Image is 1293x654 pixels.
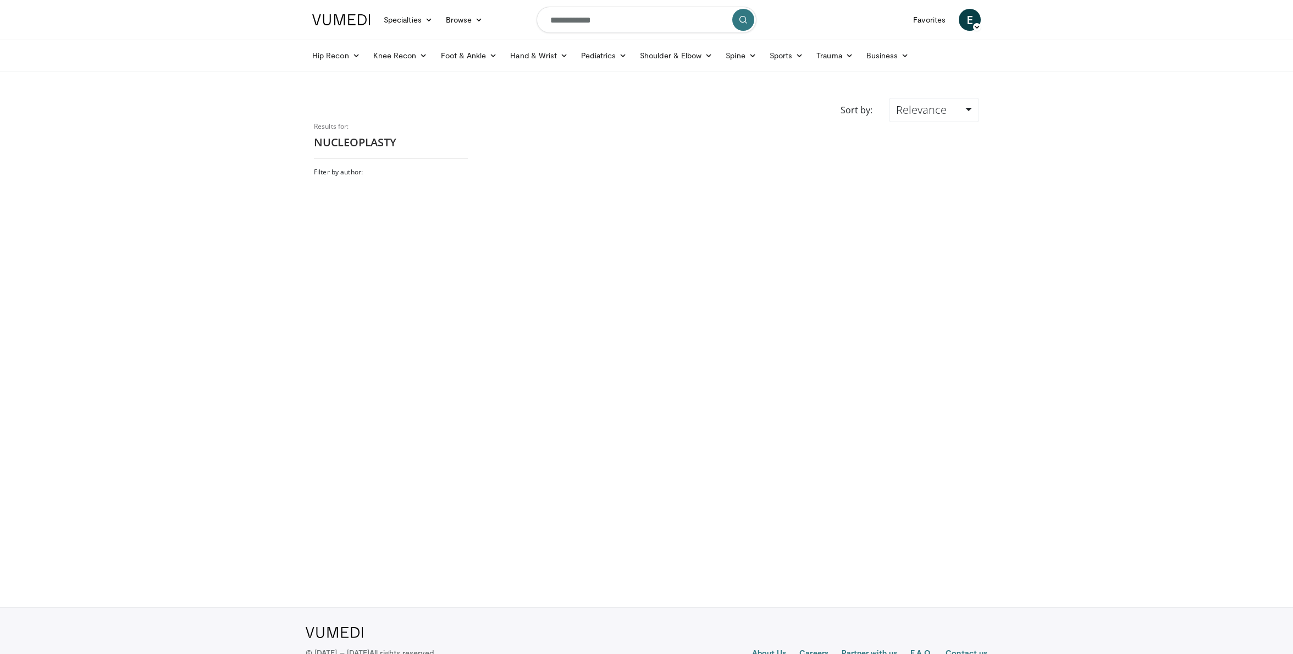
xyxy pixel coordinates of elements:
[810,45,860,67] a: Trauma
[574,45,633,67] a: Pediatrics
[832,98,881,122] div: Sort by:
[306,627,363,638] img: VuMedi Logo
[504,45,574,67] a: Hand & Wrist
[959,9,981,31] a: E
[377,9,439,31] a: Specialties
[860,45,916,67] a: Business
[633,45,719,67] a: Shoulder & Elbow
[896,102,947,117] span: Relevance
[907,9,952,31] a: Favorites
[367,45,434,67] a: Knee Recon
[314,168,468,177] h3: Filter by author:
[434,45,504,67] a: Foot & Ankle
[889,98,979,122] a: Relevance
[719,45,762,67] a: Spine
[312,14,371,25] img: VuMedi Logo
[306,45,367,67] a: Hip Recon
[314,135,468,150] h2: NUCLEOPLASTY
[537,7,756,33] input: Search topics, interventions
[314,122,468,131] p: Results for:
[763,45,810,67] a: Sports
[439,9,490,31] a: Browse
